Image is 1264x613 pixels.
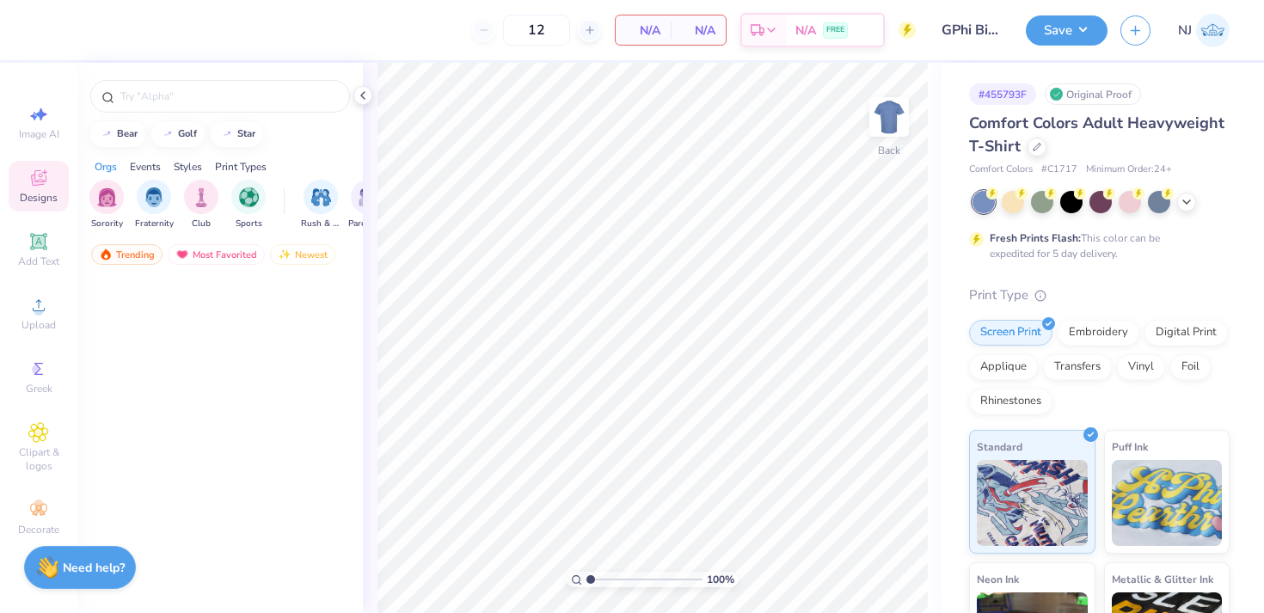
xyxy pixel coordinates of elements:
div: Screen Print [969,320,1052,346]
button: filter button [184,180,218,230]
span: Minimum Order: 24 + [1086,162,1172,177]
img: trend_line.gif [161,129,175,139]
span: Designs [20,191,58,205]
span: N/A [795,21,816,40]
div: filter for Fraternity [135,180,174,230]
img: Nick Johnson [1196,14,1230,47]
img: Back [872,100,906,134]
img: Parent's Weekend Image [359,187,378,207]
button: Save [1026,15,1108,46]
span: FREE [826,24,844,36]
div: filter for Parent's Weekend [348,180,388,230]
img: Sports Image [239,187,259,207]
div: Embroidery [1058,320,1139,346]
button: filter button [348,180,388,230]
span: Add Text [18,254,59,268]
div: Applique [969,354,1038,380]
div: Print Type [969,285,1230,305]
input: Try "Alpha" [119,88,339,105]
div: Newest [270,244,335,265]
span: Decorate [18,523,59,536]
div: Print Types [215,159,267,175]
div: # 455793F [969,83,1036,105]
span: Neon Ink [977,570,1019,588]
span: Clipart & logos [9,445,69,473]
div: Rhinestones [969,389,1052,414]
div: Transfers [1043,354,1112,380]
img: trending.gif [99,248,113,261]
div: This color can be expedited for 5 day delivery. [990,230,1201,261]
div: golf [178,129,197,138]
div: Orgs [95,159,117,175]
span: 100 % [707,572,734,587]
span: Metallic & Glitter Ink [1112,570,1213,588]
span: Greek [26,382,52,395]
span: Comfort Colors Adult Heavyweight T-Shirt [969,113,1224,156]
img: Rush & Bid Image [311,187,331,207]
img: most_fav.gif [175,248,189,261]
span: Club [192,218,211,230]
button: filter button [231,180,266,230]
span: Standard [977,438,1022,456]
div: Foil [1170,354,1211,380]
strong: Fresh Prints Flash: [990,231,1081,245]
div: filter for Sports [231,180,266,230]
img: Club Image [192,187,211,207]
button: filter button [301,180,341,230]
div: Original Proof [1045,83,1141,105]
div: Digital Print [1144,320,1228,346]
input: – – [503,15,570,46]
span: N/A [626,21,660,40]
button: star [211,121,263,147]
span: Upload [21,318,56,332]
span: Comfort Colors [969,162,1033,177]
button: golf [151,121,205,147]
span: Fraternity [135,218,174,230]
span: # C1717 [1041,162,1077,177]
div: Vinyl [1117,354,1165,380]
div: filter for Club [184,180,218,230]
div: Styles [174,159,202,175]
img: Newest.gif [278,248,291,261]
div: Most Favorited [168,244,265,265]
span: NJ [1178,21,1192,40]
span: Rush & Bid [301,218,341,230]
div: Back [878,143,900,158]
img: trend_line.gif [100,129,114,139]
img: Puff Ink [1112,460,1223,546]
button: filter button [89,180,124,230]
span: N/A [681,21,715,40]
div: star [237,129,255,138]
img: Sorority Image [97,187,117,207]
span: Parent's Weekend [348,218,388,230]
img: trend_line.gif [220,129,234,139]
div: filter for Rush & Bid [301,180,341,230]
input: Untitled Design [929,13,1013,47]
strong: Need help? [63,560,125,576]
img: Standard [977,460,1088,546]
button: bear [90,121,145,147]
span: Puff Ink [1112,438,1148,456]
div: Trending [91,244,163,265]
span: Sorority [91,218,123,230]
img: Fraternity Image [144,187,163,207]
div: bear [117,129,138,138]
span: Sports [236,218,262,230]
button: filter button [135,180,174,230]
span: Image AI [19,127,59,141]
div: filter for Sorority [89,180,124,230]
div: Events [130,159,161,175]
a: NJ [1178,14,1230,47]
